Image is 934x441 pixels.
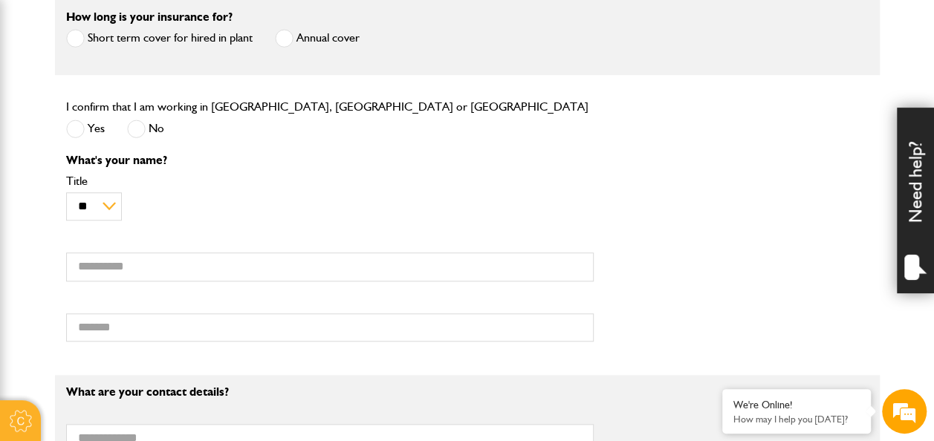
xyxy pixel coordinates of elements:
img: d_20077148190_company_1631870298795_20077148190 [25,82,62,103]
p: What are your contact details? [66,386,594,398]
label: Annual cover [275,29,360,48]
input: Enter your phone number [19,225,271,258]
div: We're Online! [733,399,860,411]
textarea: Type your message and hit 'Enter' [19,269,271,321]
label: Title [66,175,594,187]
label: How long is your insurance for? [66,11,233,23]
div: Chat with us now [77,83,250,102]
label: Short term cover for hired in plant [66,29,253,48]
label: I confirm that I am working in [GEOGRAPHIC_DATA], [GEOGRAPHIC_DATA] or [GEOGRAPHIC_DATA] [66,101,588,113]
input: Enter your email address [19,181,271,214]
em: Start Chat [202,340,270,360]
div: Need help? [897,108,934,293]
input: Enter your last name [19,137,271,170]
label: Yes [66,120,105,138]
div: Minimize live chat window [244,7,279,43]
p: How may I help you today? [733,414,860,425]
label: No [127,120,164,138]
p: What's your name? [66,154,594,166]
